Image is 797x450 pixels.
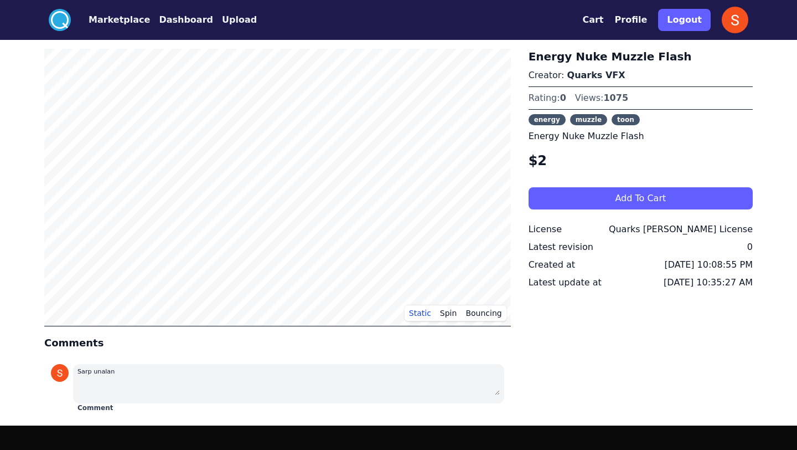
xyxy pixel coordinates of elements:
[664,276,753,289] div: [DATE] 10:35:27 AM
[213,13,257,27] a: Upload
[582,13,603,27] button: Cart
[150,13,213,27] a: Dashboard
[567,70,625,80] a: Quarks VFX
[529,91,566,105] div: Rating:
[529,152,753,170] h4: $2
[77,368,115,375] small: Sarp unalan
[609,223,753,236] div: Quarks [PERSON_NAME] License
[529,49,753,64] h3: Energy Nuke Muzzle Flash
[159,13,213,27] button: Dashboard
[529,223,562,236] div: License
[747,241,753,254] div: 0
[529,130,753,143] p: Energy Nuke Muzzle Flash
[529,258,575,272] div: Created at
[575,91,628,105] div: Views:
[461,305,506,321] button: Bouncing
[44,335,511,351] h4: Comments
[529,69,753,82] p: Creator:
[615,13,648,27] button: Profile
[77,403,113,412] button: Comment
[722,7,748,33] img: profile
[51,364,69,382] img: profile
[222,13,257,27] button: Upload
[570,114,607,125] span: muzzle
[658,4,711,35] a: Logout
[529,241,593,254] div: Latest revision
[71,13,150,27] a: Marketplace
[529,187,753,209] button: Add To Cart
[529,276,602,289] div: Latest update at
[603,93,628,103] span: 1075
[658,9,711,31] button: Logout
[664,258,753,272] div: [DATE] 10:08:55 PM
[529,114,566,125] span: energy
[89,13,150,27] button: Marketplace
[612,114,640,125] span: toon
[436,305,462,321] button: Spin
[405,305,436,321] button: Static
[560,93,566,103] span: 0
